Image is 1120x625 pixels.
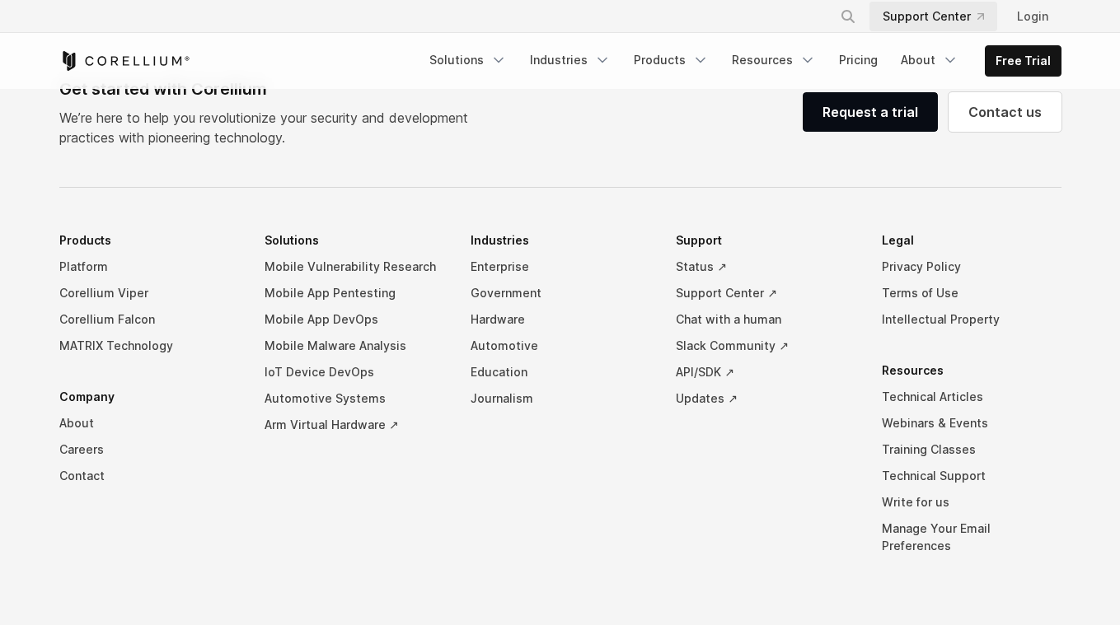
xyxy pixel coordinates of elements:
a: Intellectual Property [882,306,1061,333]
a: Webinars & Events [882,410,1061,436]
button: Search [833,2,863,31]
a: MATRIX Technology [59,333,239,359]
a: Technical Articles [882,384,1061,410]
div: Navigation Menu [820,2,1061,31]
a: Mobile Vulnerability Research [265,254,444,280]
a: Mobile App Pentesting [265,280,444,306]
a: Resources [722,45,826,75]
a: Updates ↗ [676,385,855,412]
a: Write for us [882,489,1061,515]
div: Get started with Corellium [59,77,481,101]
div: Navigation Menu [59,227,1061,584]
a: Mobile Malware Analysis [265,333,444,359]
a: IoT Device DevOps [265,359,444,385]
a: Slack Community ↗ [676,333,855,359]
a: Terms of Use [882,280,1061,306]
a: Mobile App DevOps [265,306,444,333]
a: Manage Your Email Preferences [882,515,1061,559]
a: API/SDK ↗ [676,359,855,385]
a: Corellium Viper [59,280,239,306]
p: We’re here to help you revolutionize your security and development practices with pioneering tech... [59,108,481,147]
a: Hardware [471,306,650,333]
a: Technical Support [882,463,1061,489]
a: Contact us [949,92,1061,132]
a: Support Center [869,2,997,31]
a: Products [624,45,719,75]
a: Enterprise [471,254,650,280]
a: Login [1004,2,1061,31]
a: Platform [59,254,239,280]
a: Automotive Systems [265,385,444,412]
div: Navigation Menu [419,45,1061,77]
a: Solutions [419,45,517,75]
a: Contact [59,463,239,489]
a: Request a trial [803,92,938,132]
a: Industries [520,45,621,75]
a: Pricing [829,45,888,75]
a: About [59,410,239,436]
a: Corellium Falcon [59,306,239,333]
a: Arm Virtual Hardware ↗ [265,412,444,438]
a: Government [471,280,650,306]
a: Status ↗ [676,254,855,280]
a: Training Classes [882,436,1061,463]
a: Careers [59,436,239,463]
a: About [891,45,968,75]
a: Corellium Home [59,51,190,71]
a: Free Trial [986,46,1061,76]
a: Automotive [471,333,650,359]
a: Privacy Policy [882,254,1061,280]
a: Chat with a human [676,306,855,333]
a: Support Center ↗ [676,280,855,306]
a: Journalism [471,385,650,412]
a: Education [471,359,650,385]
